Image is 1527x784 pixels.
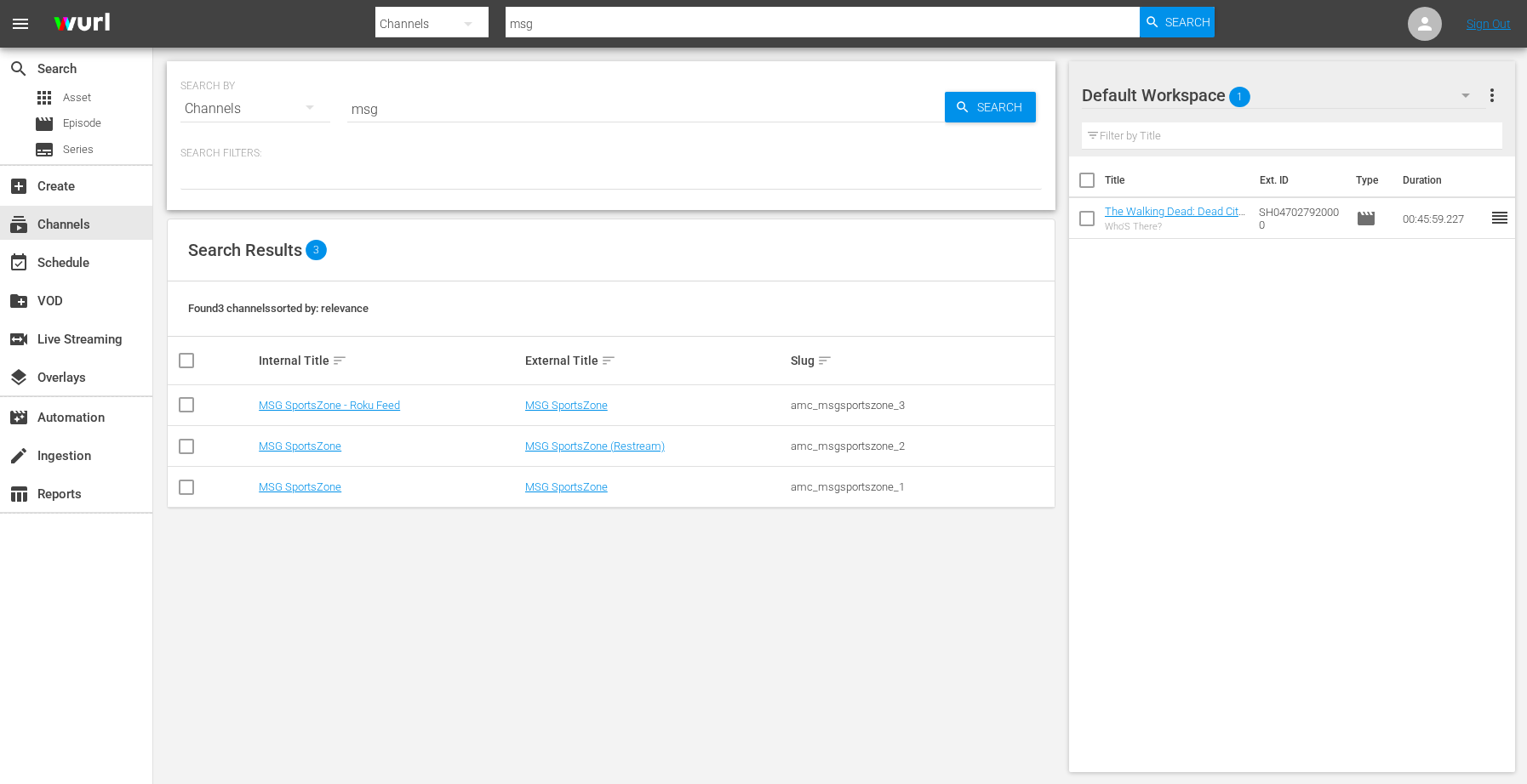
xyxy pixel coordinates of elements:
span: Live Streaming [9,329,29,349]
span: Series [34,139,54,160]
div: Internal Title [259,350,520,371]
span: Automation [9,407,29,428]
span: Reports [9,484,29,504]
a: The Walking Dead: Dead City 102: Who's There? [1105,205,1245,230]
img: ans4CAIJ8jUAAAAAAAAAAAAAAAAAAAAAAAAgQb4GAAAAAAAAAAAAAAAAAAAAAAAAJMjXAAAAAAAAAAAAAAAAAAAAAAAAgAT5G... [41,4,123,44]
span: reorder [1490,207,1510,228]
td: SH047027920000 [1252,198,1349,239]
button: more_vert [1482,75,1502,116]
p: Search Filters: [180,146,1042,161]
button: Search [945,92,1036,122]
a: Sign Out [1467,17,1511,31]
span: Overlays [9,367,29,388]
span: sort [817,353,832,368]
span: Series [63,141,94,158]
span: Asset [63,89,91,106]
button: Search [1140,7,1215,37]
span: menu [10,14,31,34]
span: Search Results [188,240,302,260]
a: MSG SportsZone [525,399,608,412]
div: amc_msgsportszone_3 [791,399,1052,412]
td: 00:45:59.227 [1396,198,1490,239]
span: Episode [1356,208,1376,229]
span: more_vert [1482,85,1502,105]
span: Episode [34,114,54,134]
span: Create [9,176,29,196]
div: Default Workspace [1082,71,1486,119]
div: Slug [791,350,1052,371]
div: External Title [525,350,786,371]
span: sort [332,353,347,368]
a: MSG SportsZone - Roku Feed [259,399,400,412]
span: Asset [34,88,54,108]
span: Found 3 channels sorted by: relevance [188,302,369,315]
span: Search [1165,7,1210,37]
span: 3 [306,240,327,260]
span: Search [970,92,1036,122]
span: Schedule [9,253,29,273]
th: Type [1346,156,1393,204]
div: amc_msgsportszone_2 [791,440,1052,452]
div: amc_msgsportszone_1 [791,480,1052,493]
span: Search [9,59,29,79]
span: sort [601,353,616,368]
div: Channels [180,85,330,133]
div: Who'S There? [1105,221,1245,232]
span: create [9,446,29,466]
span: 1 [1229,79,1250,115]
a: MSG SportsZone [259,480,341,493]
a: MSG SportsZone (Restream) [525,440,665,452]
th: Duration [1393,156,1495,204]
span: create_new_folder [9,291,29,311]
a: MSG SportsZone [525,480,608,493]
th: Ext. ID [1250,156,1346,204]
span: Episode [63,115,101,132]
th: Title [1105,156,1250,204]
span: Channels [9,214,29,235]
a: MSG SportsZone [259,440,341,452]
